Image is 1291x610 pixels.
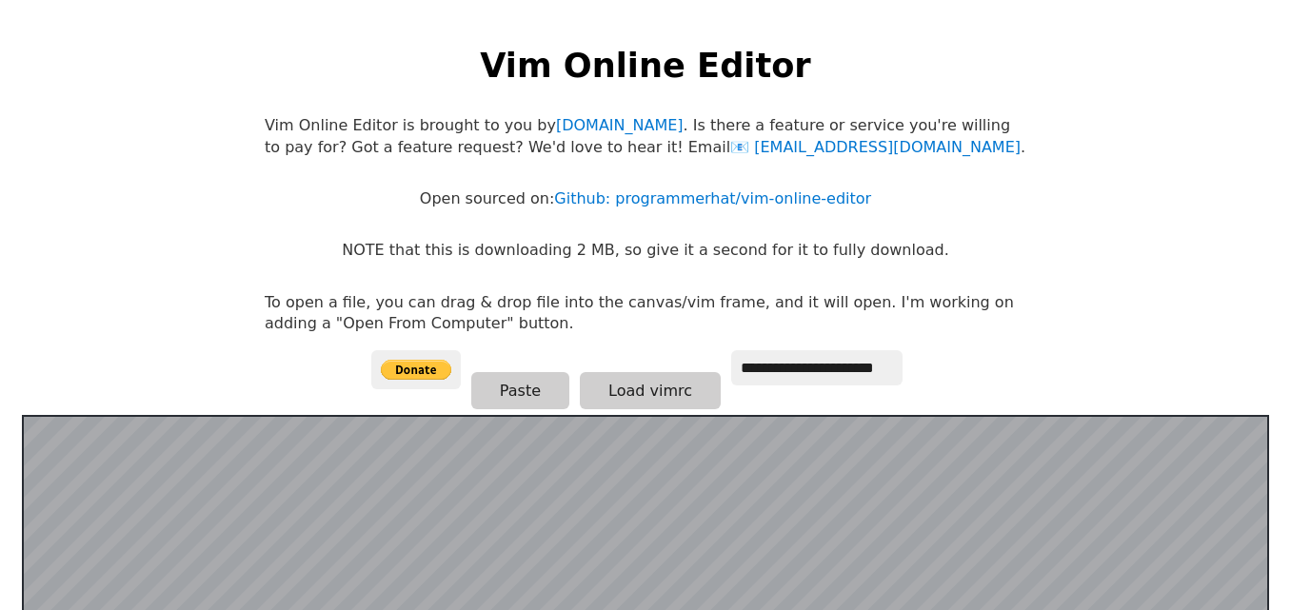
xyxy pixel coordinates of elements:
button: Load vimrc [580,372,721,409]
a: [EMAIL_ADDRESS][DOMAIN_NAME] [730,138,1021,156]
p: Open sourced on: [420,188,871,209]
h1: Vim Online Editor [480,42,810,89]
p: NOTE that this is downloading 2 MB, so give it a second for it to fully download. [342,240,948,261]
p: To open a file, you can drag & drop file into the canvas/vim frame, and it will open. I'm working... [265,292,1026,335]
a: [DOMAIN_NAME] [556,116,684,134]
p: Vim Online Editor is brought to you by . Is there a feature or service you're willing to pay for?... [265,115,1026,158]
button: Paste [471,372,569,409]
a: Github: programmerhat/vim-online-editor [554,189,871,207]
